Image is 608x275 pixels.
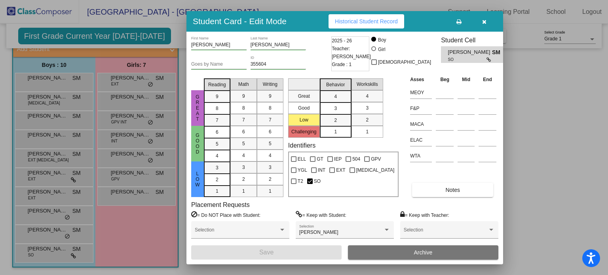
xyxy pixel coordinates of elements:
[269,188,272,195] span: 1
[242,140,245,147] span: 5
[216,176,218,183] span: 2
[410,102,432,114] input: assessment
[216,117,218,124] span: 7
[400,211,449,219] label: = Keep with Teacher:
[216,164,218,171] span: 3
[298,165,307,175] span: YGL
[269,152,272,159] span: 4
[408,75,434,84] th: Asses
[448,57,486,63] span: SO
[242,176,245,183] span: 2
[298,154,306,164] span: ELL
[238,81,249,88] span: Math
[326,81,345,88] span: Behavior
[269,93,272,100] span: 9
[216,129,218,136] span: 6
[410,150,432,162] input: assessment
[216,188,218,195] span: 1
[348,245,498,260] button: Archive
[216,140,218,148] span: 5
[191,245,342,260] button: Save
[318,165,325,175] span: INT
[366,104,369,112] span: 3
[329,14,404,28] button: Historical Student Record
[445,187,460,193] span: Notes
[434,75,456,84] th: Beg
[410,134,432,146] input: assessment
[448,48,492,57] span: [PERSON_NAME]
[412,183,493,197] button: Notes
[366,128,369,135] span: 1
[299,229,338,235] span: [PERSON_NAME]
[288,142,315,149] label: Identifiers
[441,36,510,44] h3: Student Cell
[242,188,245,195] span: 1
[263,81,277,88] span: Writing
[269,104,272,112] span: 8
[216,105,218,112] span: 8
[335,18,398,25] span: Historical Student Record
[242,128,245,135] span: 6
[317,154,323,164] span: GT
[366,93,369,100] span: 4
[492,48,503,57] span: SM
[410,87,432,99] input: assessment
[251,62,306,67] input: Enter ID
[456,75,477,84] th: Mid
[371,154,381,164] span: GPV
[334,93,337,100] span: 4
[366,116,369,123] span: 2
[191,201,250,209] label: Placement Requests
[357,81,378,88] span: Workskills
[269,140,272,147] span: 5
[378,46,386,53] div: Girl
[332,45,371,61] span: Teacher: [PERSON_NAME]
[216,152,218,159] span: 4
[194,171,201,188] span: Low
[269,128,272,135] span: 6
[242,116,245,123] span: 7
[269,176,272,183] span: 2
[242,93,245,100] span: 9
[216,93,218,100] span: 9
[378,36,386,44] div: Boy
[477,75,498,84] th: End
[352,154,360,164] span: 504
[378,57,431,67] span: [DEMOGRAPHIC_DATA]
[191,211,260,219] label: = Do NOT Place with Student:
[259,249,274,256] span: Save
[194,133,201,155] span: Good
[336,165,345,175] span: EXT
[332,37,352,45] span: 2025 - 26
[332,61,351,68] span: Grade : 1
[269,164,272,171] span: 3
[334,154,342,164] span: IEP
[356,165,395,175] span: [MEDICAL_DATA]
[242,104,245,112] span: 8
[269,116,272,123] span: 7
[242,152,245,159] span: 4
[193,16,287,26] h3: Student Card - Edit Mode
[208,81,226,88] span: Reading
[410,118,432,130] input: assessment
[191,62,247,67] input: goes by name
[414,249,433,256] span: Archive
[334,128,337,135] span: 1
[298,176,303,186] span: T2
[242,164,245,171] span: 3
[334,117,337,124] span: 2
[314,176,321,186] span: SO
[334,105,337,112] span: 3
[194,94,201,122] span: Great
[296,211,346,219] label: = Keep with Student:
